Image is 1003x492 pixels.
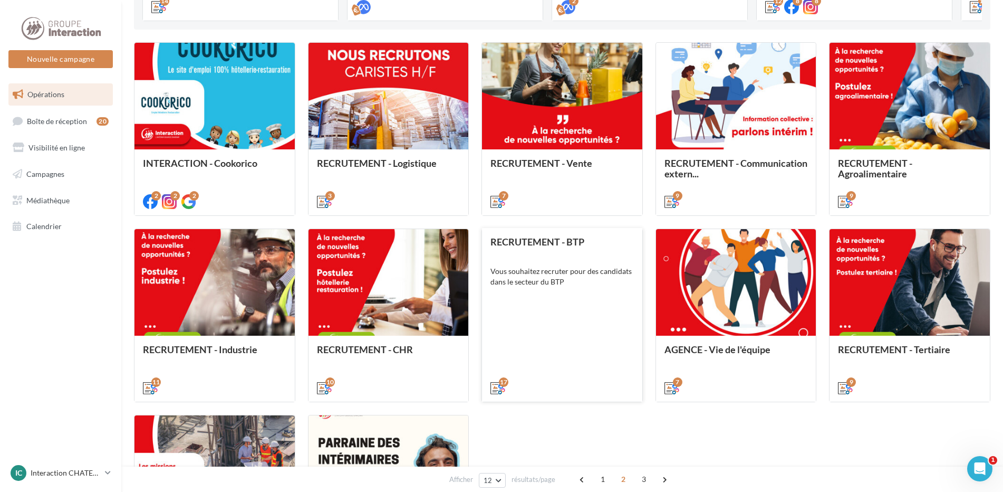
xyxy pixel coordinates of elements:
p: Interaction CHATEAUROUX [31,468,101,478]
a: Calendrier [6,215,115,238]
a: Campagnes [6,163,115,185]
span: RECRUTEMENT - Communication extern... [664,157,807,179]
span: résultats/page [512,475,555,485]
span: RECRUTEMENT - CHR [317,344,413,355]
a: Médiathèque [6,190,115,212]
iframe: Intercom live chat [967,456,992,481]
div: 3 [325,191,335,201]
div: 2 [170,191,180,201]
span: RECRUTEMENT - Tertiaire [838,344,950,355]
div: 9 [673,191,682,201]
a: Boîte de réception20 [6,110,115,133]
div: 20 [97,117,109,126]
span: 12 [484,476,493,485]
span: Campagnes [26,169,64,178]
span: IC [15,468,22,478]
span: Opérations [27,90,64,99]
span: 1 [989,456,997,465]
a: Visibilité en ligne [6,137,115,159]
div: 17 [499,377,508,387]
span: Afficher [449,475,473,485]
span: RECRUTEMENT - Logistique [317,157,437,169]
span: RECRUTEMENT - Industrie [143,344,257,355]
div: Vous souhaitez recruter pour des candidats dans le secteur du BTP [490,266,634,287]
div: 9 [846,191,856,201]
span: INTERACTION - Cookorico [143,157,257,169]
div: 2 [151,191,161,201]
span: Médiathèque [26,195,70,204]
span: Boîte de réception [27,116,87,125]
div: 7 [499,191,508,201]
button: 12 [479,473,506,488]
div: 2 [189,191,199,201]
span: 2 [615,471,632,488]
span: Visibilité en ligne [28,143,85,152]
span: 1 [594,471,611,488]
div: 11 [151,377,161,387]
span: RECRUTEMENT - BTP [490,236,584,248]
div: 9 [846,377,856,387]
a: IC Interaction CHATEAUROUX [8,463,113,483]
div: 7 [673,377,682,387]
span: AGENCE - Vie de l'équipe [664,344,770,355]
span: RECRUTEMENT - Vente [490,157,592,169]
span: RECRUTEMENT - Agroalimentaire [838,157,912,179]
a: Opérations [6,83,115,106]
span: 3 [635,471,652,488]
button: Nouvelle campagne [8,50,113,68]
span: Calendrier [26,222,62,231]
div: 10 [325,377,335,387]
